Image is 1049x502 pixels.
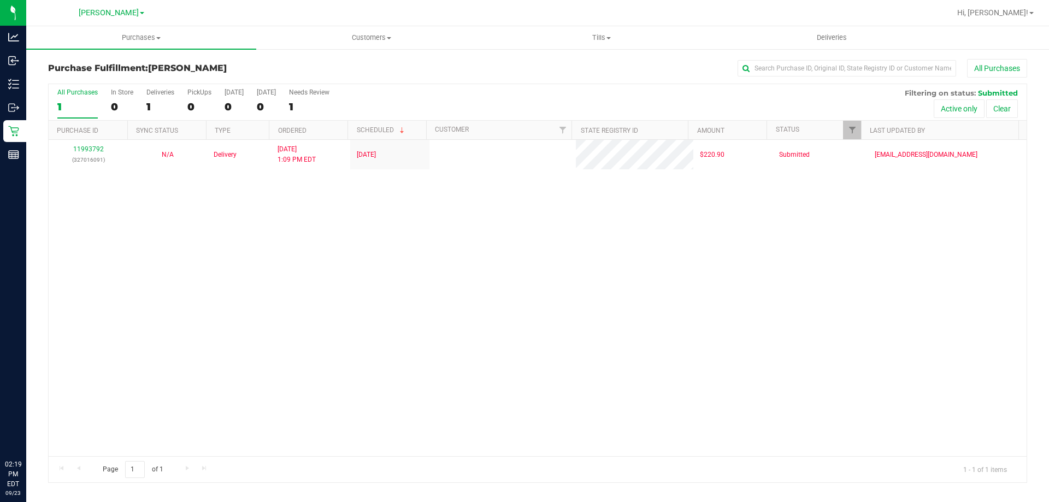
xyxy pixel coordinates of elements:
span: Submitted [978,88,1018,97]
div: PickUps [187,88,211,96]
span: [DATE] [357,150,376,160]
span: Customers [257,33,486,43]
span: $220.90 [700,150,724,160]
inline-svg: Inventory [8,79,19,90]
button: N/A [162,150,174,160]
a: Type [215,127,231,134]
div: [DATE] [257,88,276,96]
div: 1 [57,101,98,113]
a: Tills [486,26,716,49]
div: 1 [146,101,174,113]
span: [DATE] 1:09 PM EDT [278,144,316,165]
h3: Purchase Fulfillment: [48,63,374,73]
input: Search Purchase ID, Original ID, State Registry ID or Customer Name... [738,60,956,76]
p: 09/23 [5,489,21,497]
a: Deliveries [717,26,947,49]
div: In Store [111,88,133,96]
a: Last Updated By [870,127,925,134]
a: Customer [435,126,469,133]
span: Submitted [779,150,810,160]
span: Filtering on status: [905,88,976,97]
span: [PERSON_NAME] [148,63,227,73]
a: 11993792 [73,145,104,153]
span: Delivery [214,150,237,160]
a: Customers [256,26,486,49]
div: 0 [257,101,276,113]
span: Page of 1 [93,461,172,478]
span: Tills [487,33,716,43]
a: Ordered [278,127,307,134]
inline-svg: Retail [8,126,19,137]
a: Amount [697,127,724,134]
div: Needs Review [289,88,329,96]
div: 1 [289,101,329,113]
inline-svg: Reports [8,149,19,160]
span: Not Applicable [162,151,174,158]
span: Purchases [26,33,256,43]
button: Clear [986,99,1018,118]
a: Filter [553,121,571,139]
button: All Purchases [967,59,1027,78]
div: All Purchases [57,88,98,96]
div: Deliveries [146,88,174,96]
button: Active only [934,99,985,118]
a: Scheduled [357,126,406,134]
span: 1 - 1 of 1 items [954,461,1016,477]
div: 0 [187,101,211,113]
a: Purchases [26,26,256,49]
inline-svg: Analytics [8,32,19,43]
span: [PERSON_NAME] [79,8,139,17]
span: [EMAIL_ADDRESS][DOMAIN_NAME] [875,150,977,160]
iframe: Resource center [11,415,44,447]
span: Hi, [PERSON_NAME]! [957,8,1028,17]
inline-svg: Inbound [8,55,19,66]
inline-svg: Outbound [8,102,19,113]
div: [DATE] [225,88,244,96]
span: Deliveries [802,33,862,43]
a: Status [776,126,799,133]
input: 1 [125,461,145,478]
a: Purchase ID [57,127,98,134]
p: (327016091) [55,155,121,165]
div: 0 [225,101,244,113]
a: Sync Status [136,127,178,134]
a: State Registry ID [581,127,638,134]
p: 02:19 PM EDT [5,459,21,489]
div: 0 [111,101,133,113]
a: Filter [843,121,861,139]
